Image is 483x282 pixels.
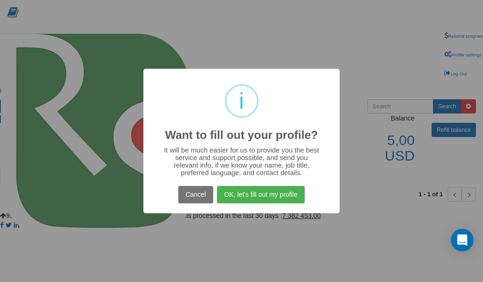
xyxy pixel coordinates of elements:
[239,86,244,116] div: i
[451,229,474,251] div: Open Intercom Messenger
[217,186,305,203] button: OK, let's fill out my profile
[162,146,321,177] div: It will be much easier for us to provide you the best service and support possible, and send you ...
[165,129,318,142] h2: Want to fill out your profile?
[178,186,213,203] button: Cancel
